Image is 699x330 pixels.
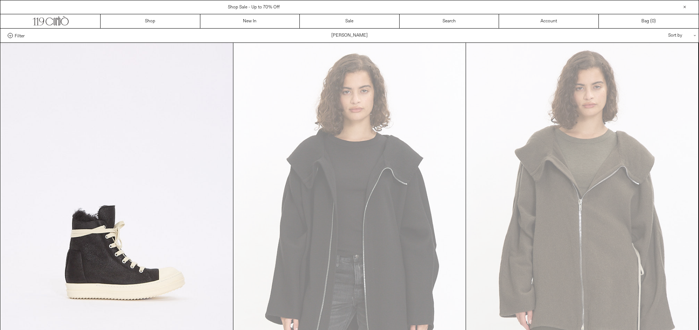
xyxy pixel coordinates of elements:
span: 0 [652,18,654,24]
a: Search [400,14,499,28]
a: Account [499,14,599,28]
span: Filter [15,33,25,38]
a: Sale [300,14,400,28]
a: Shop Sale - Up to 70% Off [228,4,280,10]
span: ) [652,18,656,25]
a: New In [200,14,300,28]
a: Bag () [599,14,699,28]
div: Sort by [625,29,691,42]
a: Shop [101,14,200,28]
